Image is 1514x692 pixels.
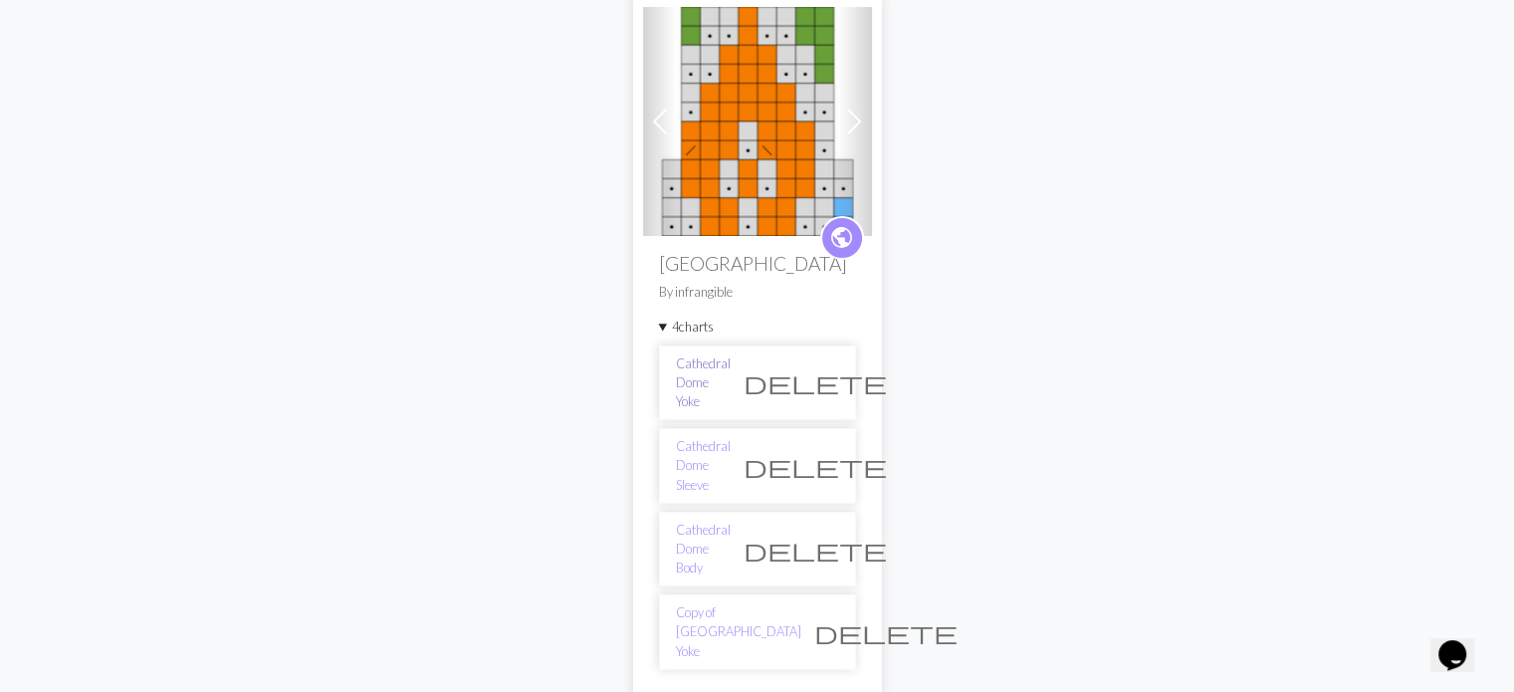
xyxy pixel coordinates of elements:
[1430,612,1494,672] iframe: chat widget
[659,252,856,275] h2: [GEOGRAPHIC_DATA]
[820,216,864,260] a: public
[676,603,801,661] a: Copy of [GEOGRAPHIC_DATA] Yoke
[731,447,900,485] button: Delete chart
[744,368,887,396] span: delete
[676,521,731,578] a: Cathedral Dome Body
[643,110,872,128] a: Cathedral Dome Yoke
[659,283,856,302] p: By infrangible
[731,363,900,401] button: Delete chart
[659,318,856,337] summary: 4charts
[744,452,887,480] span: delete
[643,7,872,236] img: Cathedral Dome Yoke
[829,222,854,253] span: public
[801,613,971,651] button: Delete chart
[676,437,731,495] a: Cathedral Dome Sleeve
[744,536,887,564] span: delete
[731,531,900,569] button: Delete chart
[814,618,958,646] span: delete
[829,218,854,258] i: public
[676,354,731,412] a: Cathedral Dome Yoke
